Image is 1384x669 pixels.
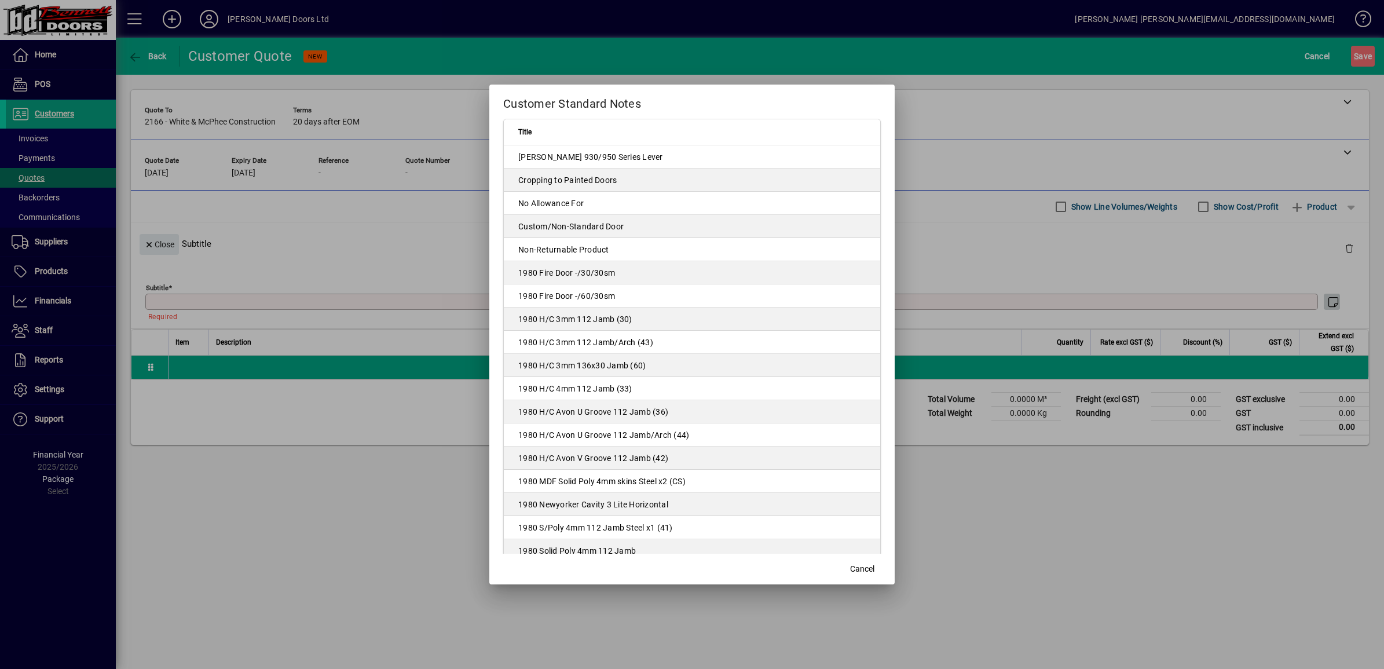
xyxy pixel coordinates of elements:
[504,354,880,377] td: 1980 H/C 3mm 136x30 Jamb (60)
[504,423,880,447] td: 1980 H/C Avon U Groove 112 Jamb/Arch (44)
[504,215,880,238] td: Custom/Non-Standard Door
[504,238,880,261] td: Non-Returnable Product
[504,331,880,354] td: 1980 H/C 3mm 112 Jamb/Arch (43)
[504,447,880,470] td: 1980 H/C Avon V Groove 112 Jamb (42)
[504,539,880,562] td: 1980 Solid Poly 4mm 112 Jamb
[504,400,880,423] td: 1980 H/C Avon U Groove 112 Jamb (36)
[504,169,880,192] td: Cropping to Painted Doors
[504,516,880,539] td: 1980 S/Poly 4mm 112 Jamb Steel x1 (41)
[504,192,880,215] td: No Allowance For
[504,261,880,284] td: 1980 Fire Door -/30/30sm
[504,284,880,308] td: 1980 Fire Door -/60/30sm
[504,145,880,169] td: [PERSON_NAME] 930/950 Series Lever
[504,377,880,400] td: 1980 H/C 4mm 112 Jamb (33)
[504,470,880,493] td: 1980 MDF Solid Poly 4mm skins Steel x2 (CS)
[850,563,874,575] span: Cancel
[489,85,895,118] h2: Customer Standard Notes
[504,308,880,331] td: 1980 H/C 3mm 112 Jamb (30)
[844,559,881,580] button: Cancel
[504,493,880,516] td: 1980 Newyorker Cavity 3 Lite Horizontal
[518,126,532,138] span: Title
